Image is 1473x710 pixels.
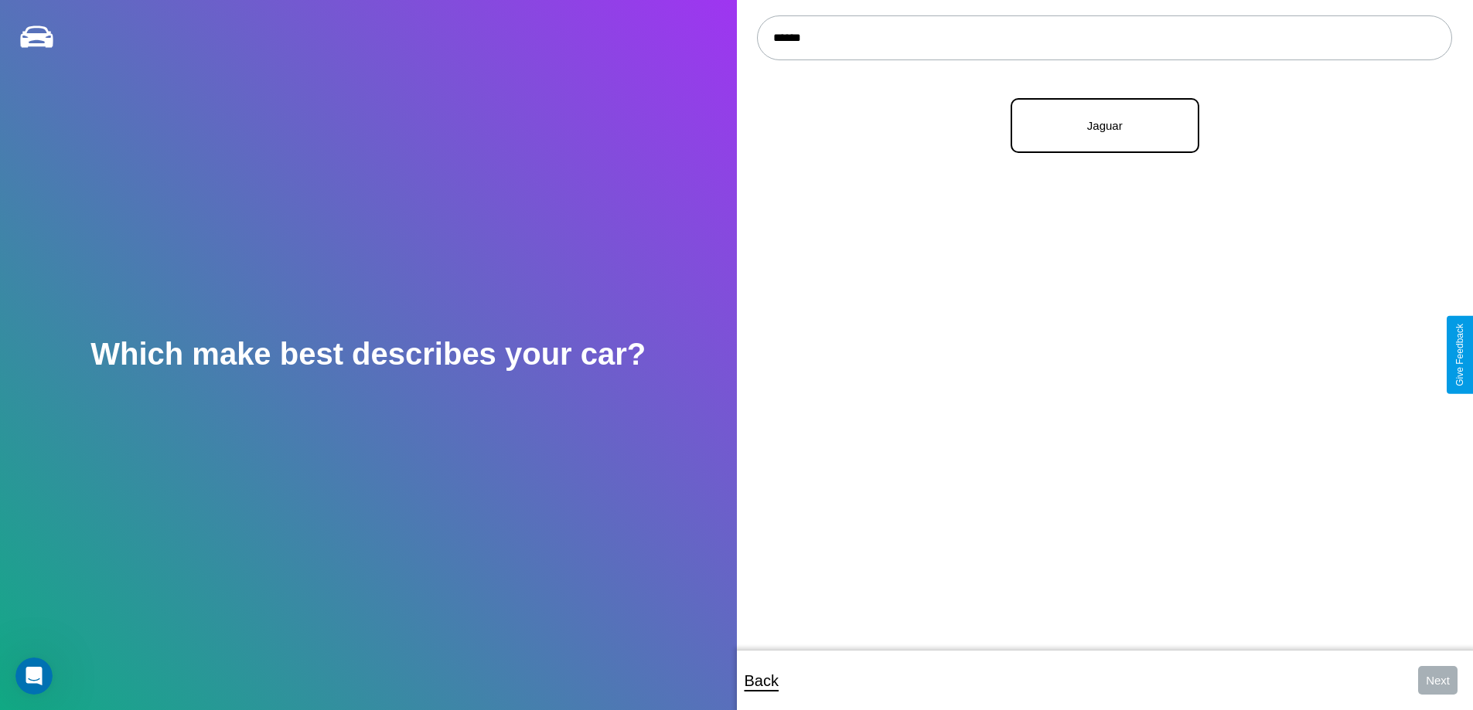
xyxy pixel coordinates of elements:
[90,337,646,372] h2: Which make best describes your car?
[15,657,53,695] iframe: Intercom live chat
[1028,115,1182,136] p: Jaguar
[1418,666,1458,695] button: Next
[1454,324,1465,386] div: Give Feedback
[745,667,779,695] p: Back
